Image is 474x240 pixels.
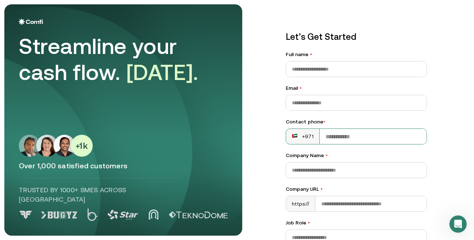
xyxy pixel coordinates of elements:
img: Logo 5 [169,211,228,219]
div: Contact phone [286,118,427,126]
span: • [308,220,310,226]
img: Logo 2 [87,209,97,221]
label: Email [286,84,427,92]
iframe: Intercom live chat [449,215,467,233]
p: Trusted by 1000+ SMEs across [GEOGRAPHIC_DATA] [19,185,178,204]
p: Over 1,000 satisfied customers [19,161,228,170]
div: https:// [286,196,315,211]
div: Streamline your cash flow. [19,33,222,85]
img: Logo 0 [19,211,33,219]
div: +971 [292,133,314,140]
label: Company Name [286,152,427,159]
img: Logo 4 [148,209,159,220]
img: Logo 1 [41,211,77,219]
span: • [320,186,323,192]
span: • [326,152,328,158]
p: Let’s Get Started [286,30,427,43]
label: Full name [286,51,427,58]
label: Job Role [286,219,427,227]
span: • [299,85,302,91]
img: Logo 3 [108,210,138,220]
span: • [323,119,325,125]
span: [DATE]. [126,60,198,85]
img: Logo [19,19,43,25]
span: • [310,51,312,57]
label: Company URL [286,185,427,193]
